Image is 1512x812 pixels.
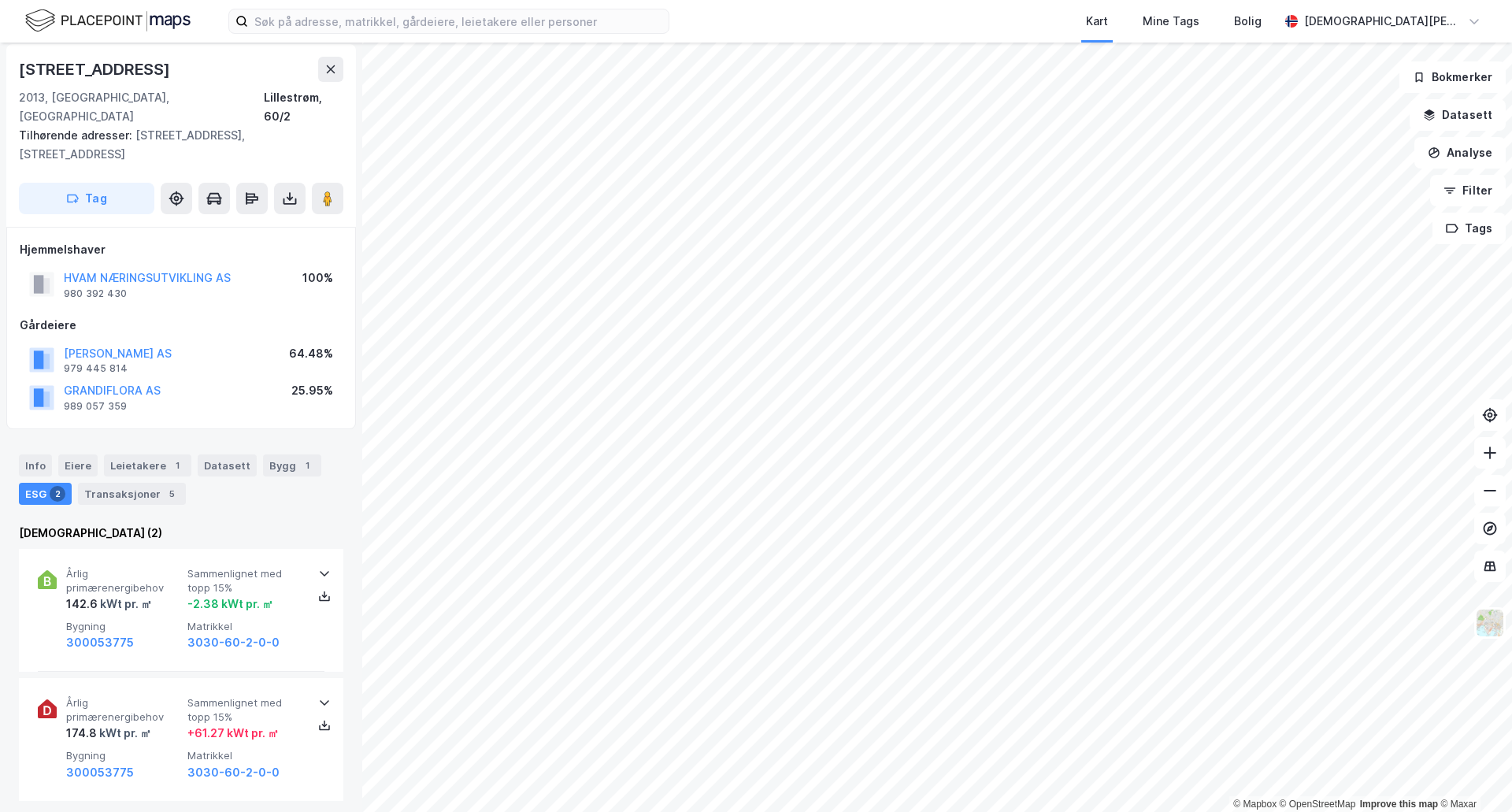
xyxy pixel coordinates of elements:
span: Sammenlignet med topp 15% [187,567,302,595]
button: Tags [1432,213,1506,244]
div: 25.95% [291,381,333,400]
span: Sammenlignet med topp 15% [187,696,302,724]
div: Kontrollprogram for chat [1433,736,1512,812]
div: Kart [1086,12,1108,31]
button: Analyse [1414,137,1506,169]
div: 979 445 814 [64,362,128,375]
div: 989 057 359 [64,400,127,413]
div: [DEMOGRAPHIC_DATA][PERSON_NAME] [1304,12,1462,31]
div: Bolig [1234,12,1262,31]
div: Bygg [263,454,321,476]
div: 980 392 430 [64,287,127,300]
div: 2013, [GEOGRAPHIC_DATA], [GEOGRAPHIC_DATA] [19,88,264,126]
div: 64.48% [289,344,333,363]
div: 2 [50,486,65,502]
button: 3030-60-2-0-0 [187,763,280,782]
input: Søk på adresse, matrikkel, gårdeiere, leietakere eller personer [248,9,669,33]
span: Årlig primærenergibehov [66,567,181,595]
div: Mine Tags [1143,12,1199,31]
div: 174.8 [66,724,151,743]
div: -2.38 kWt pr. ㎡ [187,595,273,614]
div: 142.6 [66,595,152,614]
div: Leietakere [104,454,191,476]
div: kWt pr. ㎡ [98,595,152,614]
iframe: Chat Widget [1433,736,1512,812]
div: Transaksjoner [78,483,186,505]
button: 300053775 [66,763,134,782]
div: Gårdeiere [20,316,343,335]
button: Datasett [1410,99,1506,131]
a: OpenStreetMap [1280,799,1356,810]
img: logo.f888ab2527a4732fd821a326f86c7f29.svg [25,7,191,35]
div: [STREET_ADDRESS], [STREET_ADDRESS] [19,126,331,164]
a: Mapbox [1233,799,1277,810]
button: Filter [1430,175,1506,206]
div: 5 [164,486,180,502]
a: Improve this map [1360,799,1438,810]
div: 1 [299,458,315,473]
div: 100% [302,269,333,287]
button: Bokmerker [1399,61,1506,93]
div: [STREET_ADDRESS] [19,57,173,82]
div: Datasett [198,454,257,476]
div: Lillestrøm, 60/2 [264,88,343,126]
span: Matrikkel [187,749,302,762]
span: Bygning [66,749,181,762]
div: kWt pr. ㎡ [97,724,151,743]
div: ESG [19,483,72,505]
div: [DEMOGRAPHIC_DATA] (2) [19,524,343,543]
div: Eiere [58,454,98,476]
button: 300053775 [66,633,134,652]
span: Årlig primærenergibehov [66,696,181,724]
span: Tilhørende adresser: [19,128,135,142]
div: Hjemmelshaver [20,240,343,259]
button: Tag [19,183,154,214]
span: Bygning [66,620,181,633]
span: Matrikkel [187,620,302,633]
div: + 61.27 kWt pr. ㎡ [187,724,279,743]
button: 3030-60-2-0-0 [187,633,280,652]
div: 1 [169,458,185,473]
img: Z [1475,608,1505,638]
div: Info [19,454,52,476]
